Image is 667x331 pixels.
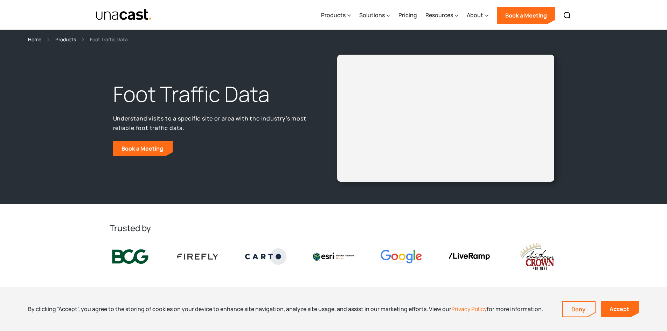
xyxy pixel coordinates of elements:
div: Solutions [359,11,385,19]
a: Accept [601,301,639,317]
div: Resources [425,11,453,19]
a: Book a Meeting [113,141,173,156]
a: home [96,9,153,21]
img: Search icon [563,11,571,20]
iframe: Unacast - European Vaccines v2 [343,60,549,176]
div: Foot Traffic Data [90,35,128,43]
div: About [467,1,488,30]
img: southern crown logo [516,242,557,271]
a: Deny [563,302,595,317]
div: Resources [425,1,458,30]
img: Carto logo [245,248,286,264]
div: Solutions [359,1,390,30]
img: BCG logo [110,248,151,266]
h1: Foot Traffic Data [113,80,311,108]
h2: Trusted by [110,222,558,234]
img: Firefly Advertising logo [177,254,218,259]
img: Esri logo [313,253,354,260]
div: Products [321,1,351,30]
a: Privacy Policy [451,305,487,313]
a: Products [55,35,76,43]
a: Home [28,35,41,43]
a: Book a Meeting [497,7,555,24]
div: About [467,11,483,19]
div: By clicking “Accept”, you agree to the storing of cookies on your device to enhance site navigati... [28,305,543,313]
img: liveramp logo [449,253,490,260]
a: Pricing [398,1,417,30]
img: Google logo [381,250,422,263]
div: Products [321,11,346,19]
p: Understand visits to a specific site or area with the industry’s most reliable foot traffic data. [113,114,311,132]
img: Unacast text logo [96,9,153,21]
